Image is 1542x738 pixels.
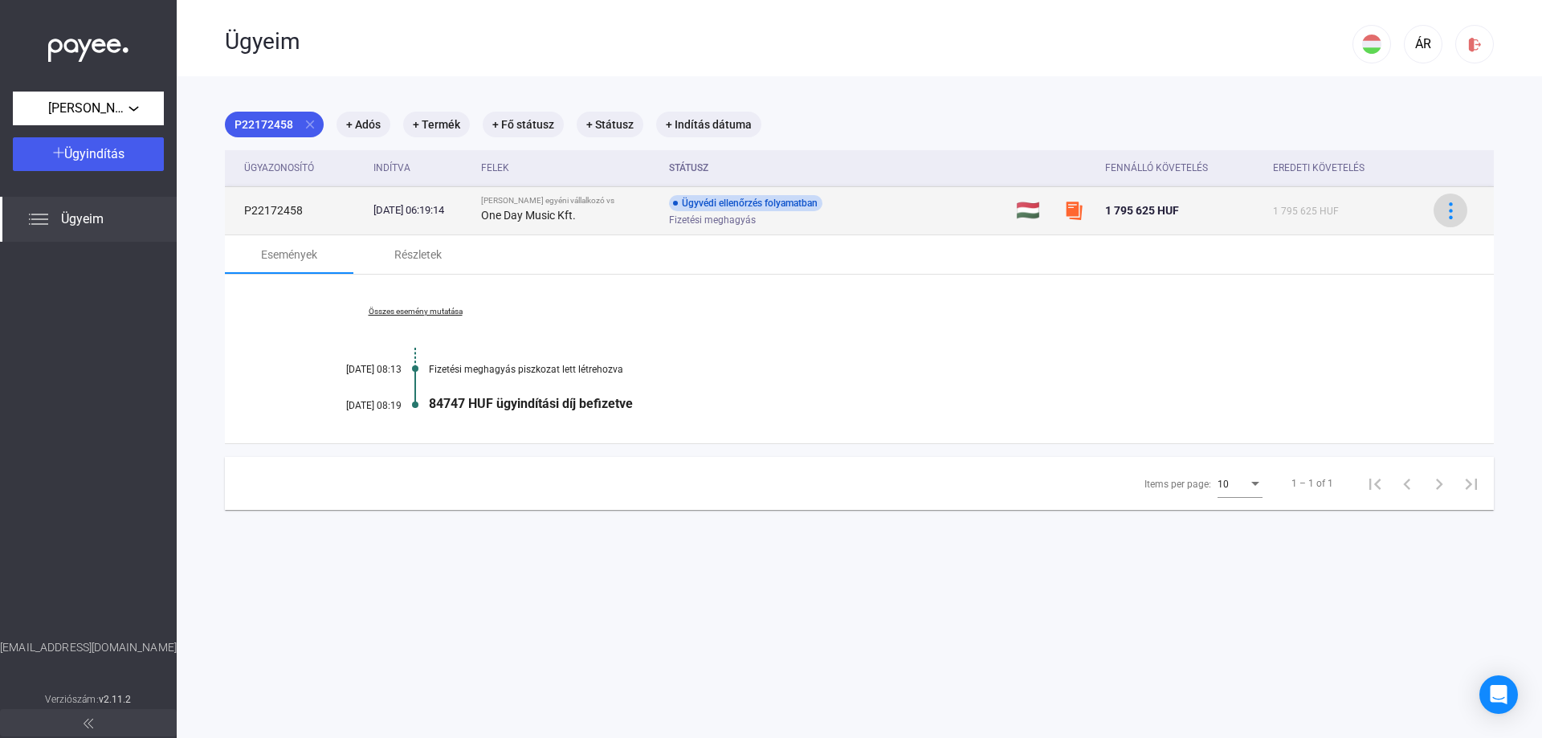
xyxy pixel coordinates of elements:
div: Indítva [373,158,468,177]
div: Ügyeim [225,28,1352,55]
div: Fennálló követelés [1105,158,1260,177]
button: logout-red [1455,25,1494,63]
span: Fizetési meghagyás [669,210,756,230]
img: plus-white.svg [53,147,64,158]
button: Last page [1455,467,1487,499]
span: 1 795 625 HUF [1105,204,1179,217]
div: Indítva [373,158,410,177]
div: [DATE] 08:13 [305,364,402,375]
mat-chip: + Státusz [577,112,643,137]
td: 🇭🇺 [1010,186,1057,234]
button: First page [1359,467,1391,499]
img: HU [1362,35,1381,54]
span: Ügyindítás [64,146,124,161]
button: Ügyindítás [13,137,164,171]
span: [PERSON_NAME] egyéni vállalkozó [48,99,128,118]
img: logout-red [1467,36,1483,53]
div: Részletek [394,245,442,264]
div: Ügyvédi ellenőrzés folyamatban [669,195,822,211]
div: Eredeti követelés [1273,158,1365,177]
div: 84747 HUF ügyindítási díj befizetve [429,396,1413,411]
img: more-blue [1442,202,1459,219]
th: Státusz [663,150,1010,186]
div: Open Intercom Messenger [1479,675,1518,714]
strong: v2.11.2 [99,694,132,705]
button: ÁR [1404,25,1442,63]
div: Items per page: [1144,475,1211,494]
span: 10 [1218,479,1229,490]
a: Összes esemény mutatása [305,307,525,316]
div: Felek [481,158,509,177]
div: [DATE] 06:19:14 [373,202,468,218]
div: ÁR [1409,35,1437,54]
mat-chip: + Indítás dátuma [656,112,761,137]
img: arrow-double-left-grey.svg [84,719,93,728]
span: 1 795 625 HUF [1273,206,1339,217]
div: [DATE] 08:19 [305,400,402,411]
span: Ügyeim [61,210,104,229]
strong: One Day Music Kft. [481,209,576,222]
img: list.svg [29,210,48,229]
div: Felek [481,158,657,177]
mat-select: Items per page: [1218,474,1263,493]
button: HU [1352,25,1391,63]
button: more-blue [1434,194,1467,227]
td: P22172458 [225,186,367,234]
button: Next page [1423,467,1455,499]
mat-chip: + Termék [403,112,470,137]
div: [PERSON_NAME] egyéni vállalkozó vs [481,196,657,206]
mat-icon: close [303,117,317,132]
div: Ügyazonosító [244,158,361,177]
div: Fizetési meghagyás piszkozat lett létrehozva [429,364,1413,375]
img: white-payee-white-dot.svg [48,30,128,63]
img: szamlazzhu-mini [1064,201,1083,220]
button: Previous page [1391,467,1423,499]
mat-chip: + Adós [337,112,390,137]
button: [PERSON_NAME] egyéni vállalkozó [13,92,164,125]
mat-chip: P22172458 [225,112,324,137]
div: 1 – 1 of 1 [1291,474,1333,493]
div: Eredeti követelés [1273,158,1413,177]
mat-chip: + Fő státusz [483,112,564,137]
div: Ügyazonosító [244,158,314,177]
div: Fennálló követelés [1105,158,1208,177]
div: Események [261,245,317,264]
